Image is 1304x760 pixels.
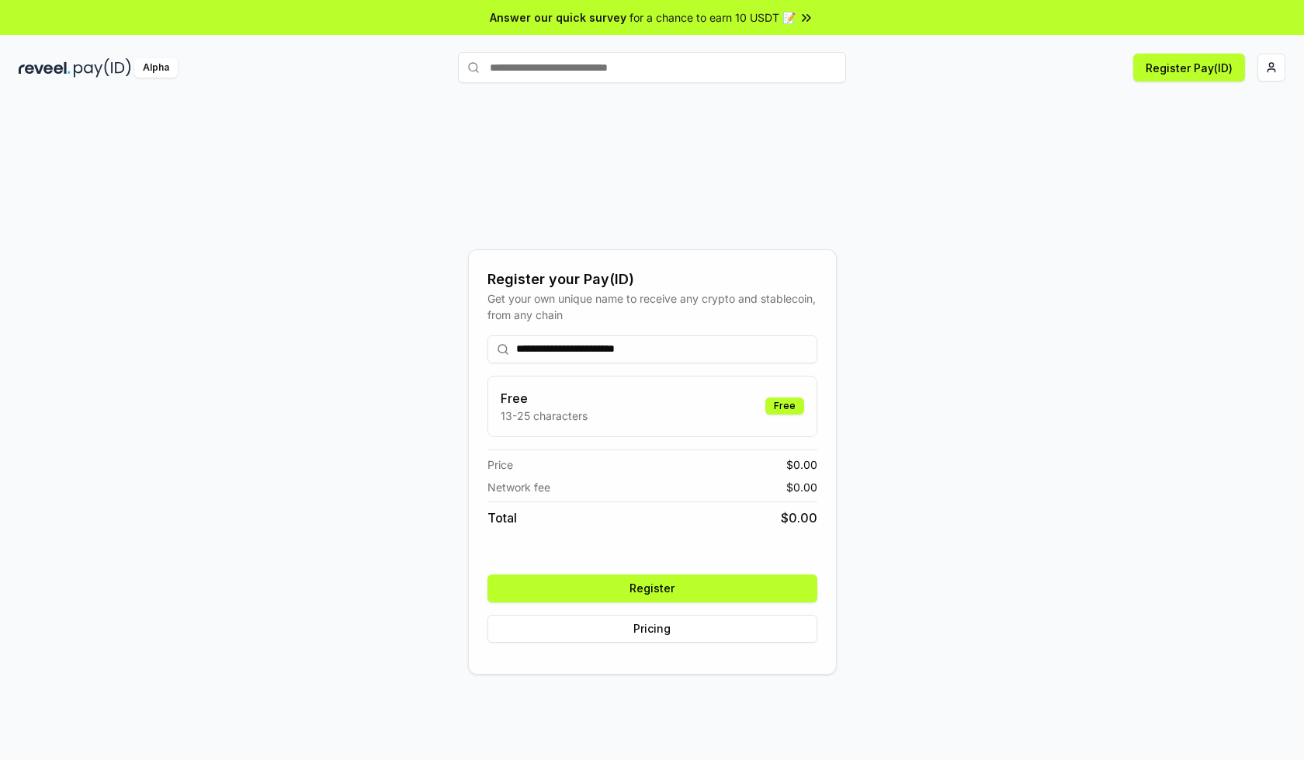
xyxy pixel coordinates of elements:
span: $ 0.00 [786,456,817,473]
span: Answer our quick survey [490,9,626,26]
span: $ 0.00 [786,479,817,495]
span: $ 0.00 [781,508,817,527]
h3: Free [501,389,588,408]
img: pay_id [74,58,131,78]
div: Free [765,397,804,415]
button: Register Pay(ID) [1133,54,1245,82]
button: Pricing [487,615,817,643]
p: 13-25 characters [501,408,588,424]
span: Total [487,508,517,527]
div: Get your own unique name to receive any crypto and stablecoin, from any chain [487,290,817,323]
div: Alpha [134,58,178,78]
span: Price [487,456,513,473]
span: Network fee [487,479,550,495]
img: reveel_dark [19,58,71,78]
button: Register [487,574,817,602]
div: Register your Pay(ID) [487,269,817,290]
span: for a chance to earn 10 USDT 📝 [629,9,796,26]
